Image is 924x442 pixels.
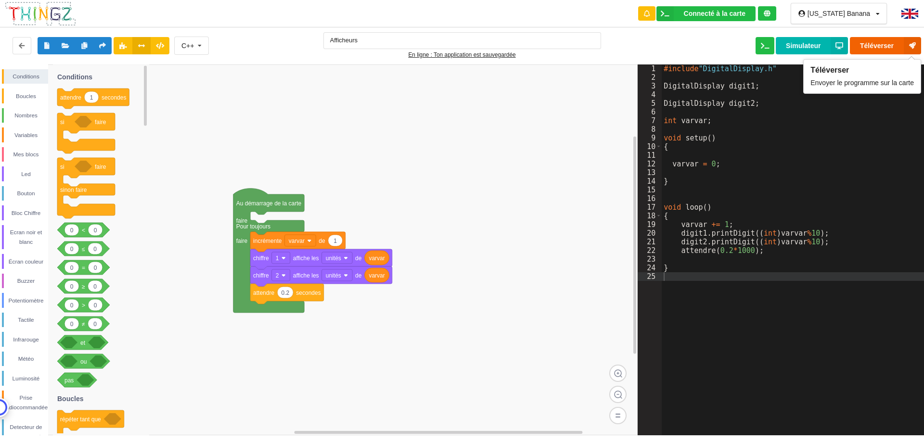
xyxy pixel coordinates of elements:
[638,64,662,73] div: 1
[70,302,74,309] text: 0
[656,6,756,21] div: Ta base fonctionne bien !
[293,272,319,279] text: affiche les
[326,255,341,262] text: unités
[4,91,48,101] div: Boucles
[296,290,321,296] text: secondes
[638,238,662,246] div: 21
[4,169,48,179] div: Led
[638,229,662,238] div: 20
[758,6,776,21] div: Tu es connecté au serveur de création de Thingz
[70,321,74,328] text: 0
[355,272,362,279] text: de
[4,227,48,247] div: Ecran noir et blanc
[4,130,48,140] div: Variables
[638,168,662,177] div: 13
[236,217,248,224] text: faire
[60,119,64,126] text: si
[82,321,85,328] text: ≠
[355,255,362,262] text: de
[638,255,662,264] div: 23
[70,283,74,290] text: 0
[638,194,662,203] div: 16
[95,119,106,126] text: faire
[4,208,48,218] div: Bloc Chiffre
[236,238,248,244] text: faire
[4,189,48,198] div: Bouton
[638,212,662,220] div: 18
[4,315,48,325] div: Tactile
[369,272,385,279] text: varvar
[181,42,194,49] div: C++
[756,37,774,54] button: Ouvrir le moniteur
[369,255,385,262] text: varvar
[638,246,662,255] div: 22
[253,255,269,262] text: chiffre
[4,257,48,266] div: Écran couleur
[638,160,662,168] div: 12
[638,272,662,281] div: 25
[810,75,914,88] div: Envoyer le programme sur la carte
[638,90,662,99] div: 4
[4,296,48,305] div: Potentiomètre
[70,246,74,253] text: 0
[253,238,282,244] text: incrémente
[4,111,48,120] div: Nombres
[94,302,97,309] text: 0
[638,125,662,134] div: 8
[60,187,87,193] text: sinon faire
[4,1,77,26] img: thingz_logo.png
[82,283,85,290] text: ≥
[94,227,97,234] text: 0
[70,265,74,271] text: 0
[319,238,325,244] text: de
[276,272,279,279] text: 2
[901,9,918,19] img: gb.png
[638,203,662,212] div: 17
[4,72,48,81] div: Conditions
[808,10,870,17] div: [US_STATE] Banana
[82,302,85,309] text: >
[60,94,81,101] text: attendre
[638,99,662,108] div: 5
[102,94,126,101] text: secondes
[93,283,97,290] text: 0
[236,200,302,207] text: Au démarrage de la carte
[82,265,85,271] text: =
[638,82,662,90] div: 3
[93,321,97,328] text: 0
[60,164,64,170] text: si
[276,255,279,262] text: 1
[326,272,341,279] text: unités
[95,164,106,170] text: faire
[334,238,337,244] text: 1
[684,10,745,17] div: Connecté à la carte
[638,151,662,160] div: 11
[253,272,269,279] text: chiffre
[289,238,305,244] text: varvar
[810,65,914,75] div: Téléverser
[638,177,662,186] div: 14
[4,150,48,159] div: Mes blocs
[4,276,48,286] div: Buzzer
[236,223,270,230] text: Pour toujours
[638,134,662,142] div: 9
[82,227,85,234] text: <
[638,142,662,151] div: 10
[638,73,662,82] div: 2
[70,227,74,234] text: 0
[57,73,92,81] text: Conditions
[638,186,662,194] div: 15
[638,264,662,272] div: 24
[638,108,662,116] div: 6
[850,37,921,54] button: Téléverser
[281,290,289,296] text: 0.2
[82,246,85,253] text: ≤
[323,50,601,60] div: En ligne : Ton application est sauvegardée
[638,220,662,229] div: 19
[293,255,319,262] text: affiche les
[90,94,93,101] text: 1
[638,116,662,125] div: 7
[253,290,274,296] text: attendre
[93,246,97,253] text: 0
[94,265,97,271] text: 0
